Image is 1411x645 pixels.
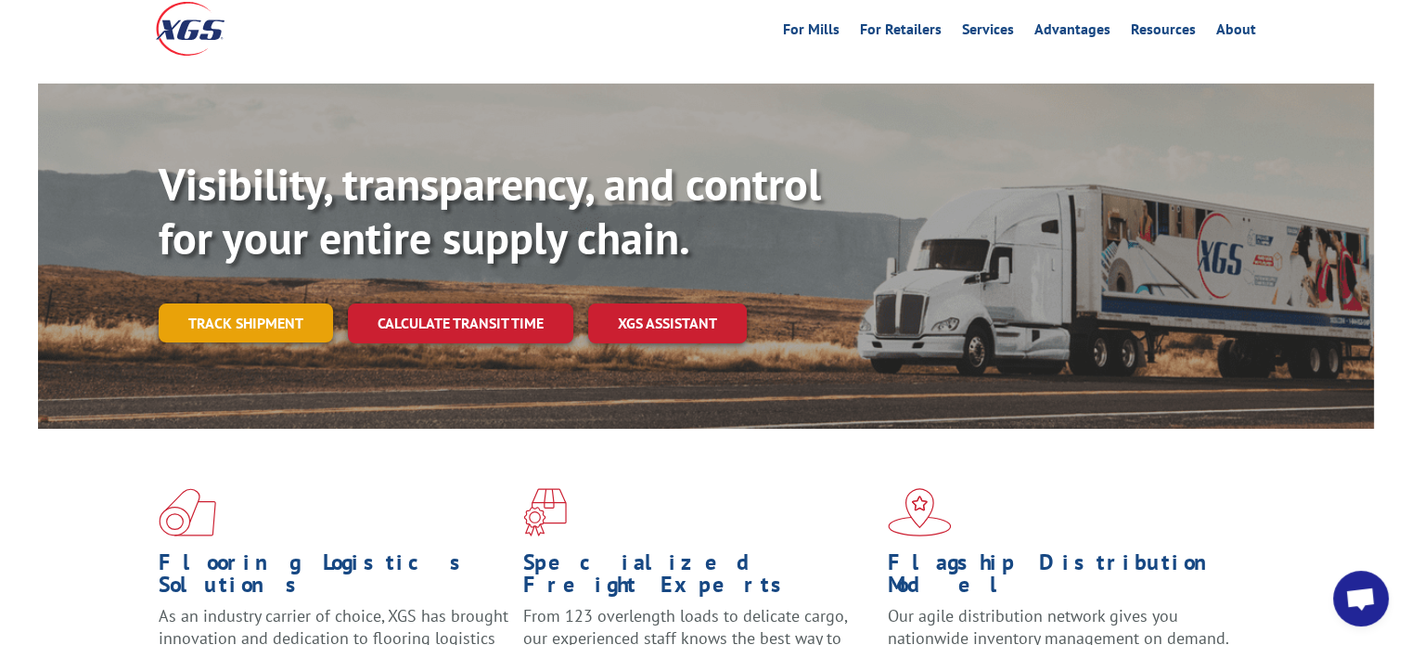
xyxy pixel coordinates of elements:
img: xgs-icon-total-supply-chain-intelligence-red [159,488,216,536]
h1: Specialized Freight Experts [523,551,874,605]
h1: Flooring Logistics Solutions [159,551,509,605]
a: For Mills [783,22,840,43]
img: xgs-icon-flagship-distribution-model-red [888,488,952,536]
a: Services [962,22,1014,43]
h1: Flagship Distribution Model [888,551,1238,605]
a: Calculate transit time [348,303,573,343]
a: Track shipment [159,303,333,342]
a: Resources [1131,22,1196,43]
a: Open chat [1333,571,1389,626]
a: Advantages [1034,22,1110,43]
a: About [1216,22,1256,43]
img: xgs-icon-focused-on-flooring-red [523,488,567,536]
a: For Retailers [860,22,942,43]
b: Visibility, transparency, and control for your entire supply chain. [159,155,821,266]
a: XGS ASSISTANT [588,303,747,343]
